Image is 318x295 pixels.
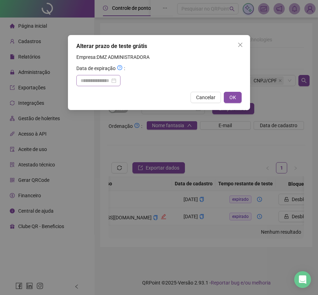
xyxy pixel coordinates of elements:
[191,92,221,103] button: Cancelar
[76,63,125,72] span: Data de expiração :
[237,42,243,48] span: close
[294,271,311,288] div: Open Intercom Messenger
[224,92,242,103] button: OK
[196,94,215,101] span: Cancelar
[229,94,236,101] span: OK
[235,39,246,50] button: Close
[116,63,124,72] button: Data de expiração:
[76,53,242,61] h4: Empresa: DMZ ADMINISTRADORA
[76,42,242,50] div: Alterar prazo de teste grátis
[117,65,122,70] span: question-circle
